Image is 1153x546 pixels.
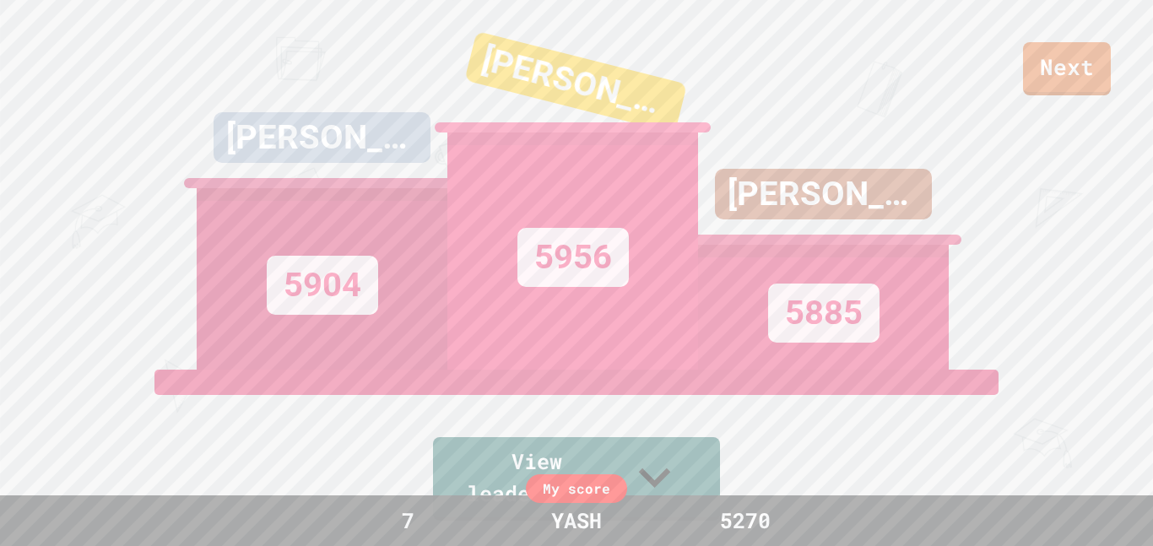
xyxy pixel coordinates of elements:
[682,505,809,537] div: 5270
[214,112,430,163] div: [PERSON_NAME]
[534,505,619,537] div: YASH
[715,169,932,219] div: [PERSON_NAME]
[768,284,880,343] div: 5885
[344,505,471,537] div: 7
[526,474,627,503] div: My score
[1023,42,1111,95] a: Next
[267,256,378,315] div: 5904
[517,228,629,287] div: 5956
[464,30,687,132] div: [PERSON_NAME]
[433,437,720,521] a: View leaderboard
